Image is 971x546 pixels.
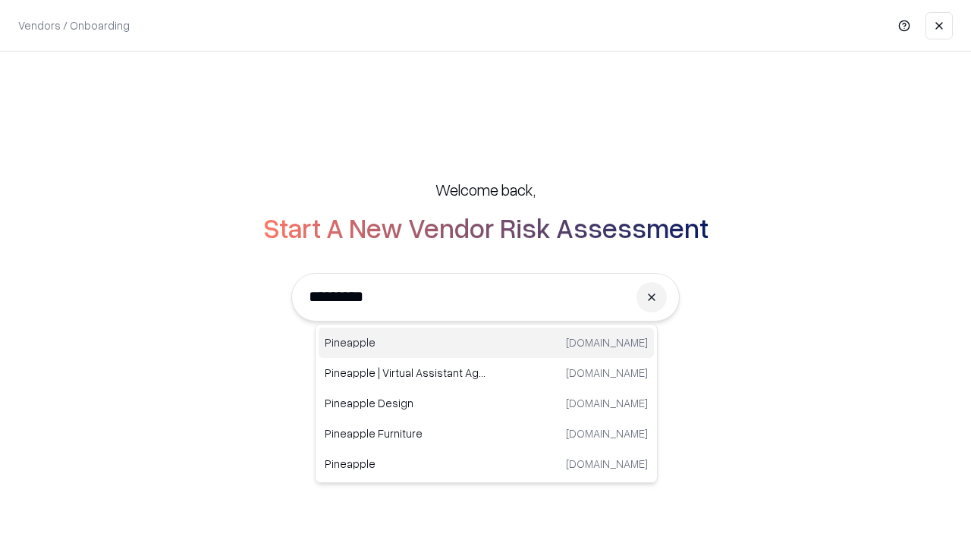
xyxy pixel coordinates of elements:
[566,365,648,381] p: [DOMAIN_NAME]
[566,425,648,441] p: [DOMAIN_NAME]
[566,395,648,411] p: [DOMAIN_NAME]
[18,17,130,33] p: Vendors / Onboarding
[325,395,486,411] p: Pineapple Design
[566,456,648,472] p: [DOMAIN_NAME]
[435,179,536,200] h5: Welcome back,
[325,365,486,381] p: Pineapple | Virtual Assistant Agency
[566,334,648,350] p: [DOMAIN_NAME]
[263,212,709,243] h2: Start A New Vendor Risk Assessment
[325,334,486,350] p: Pineapple
[325,425,486,441] p: Pineapple Furniture
[315,324,658,483] div: Suggestions
[325,456,486,472] p: Pineapple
